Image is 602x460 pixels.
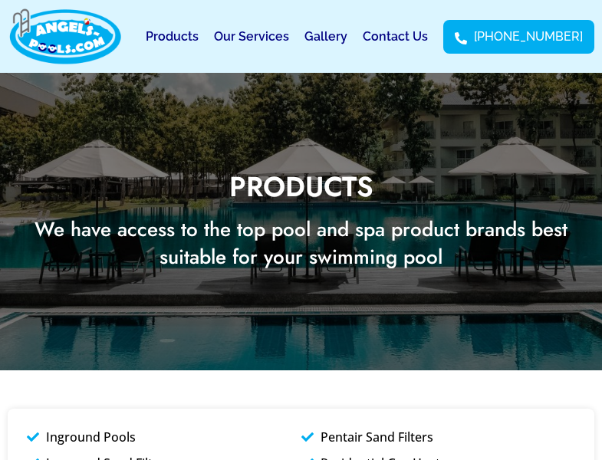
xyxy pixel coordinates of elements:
[317,428,433,446] span: Pentair Sand Filters
[304,19,347,54] a: Gallery
[146,19,199,54] a: Products
[470,28,583,46] span: [PHONE_NUMBER]
[42,428,136,446] span: Inground Pools
[455,28,583,46] a: [PHONE_NUMBER]
[363,19,428,54] a: Contact Us
[8,215,594,271] h2: We have access to the top pool and spa product brands best suitable for your swimming pool
[214,19,289,54] a: Our Services
[229,172,373,200] h1: Products
[146,19,428,54] nav: Menu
